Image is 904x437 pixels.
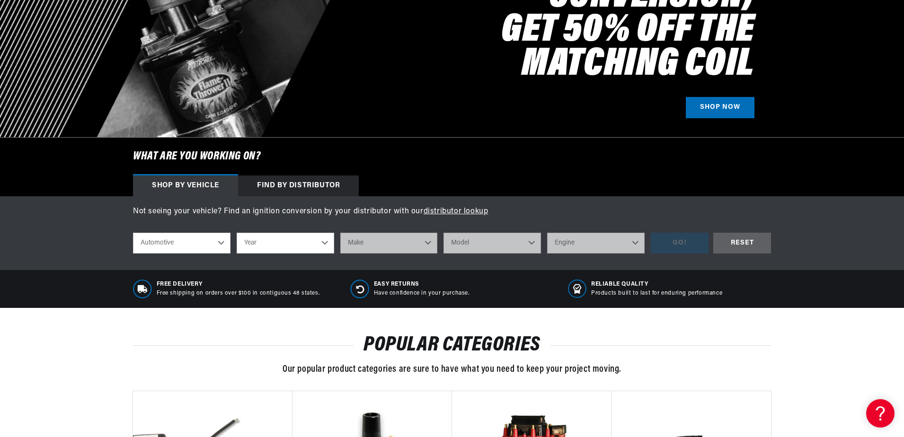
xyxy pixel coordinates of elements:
a: distributor lookup [424,208,488,215]
span: Easy Returns [374,280,470,288]
h2: POPULAR CATEGORIES [133,336,771,354]
a: SHOP NOW [686,97,754,118]
div: Find by Distributor [238,175,359,196]
div: Shop by vehicle [133,175,238,196]
div: RESET [713,233,771,254]
select: Engine [547,233,645,253]
p: Free shipping on orders over $100 in contiguous 48 states. [157,289,320,297]
select: Ride Type [133,233,230,253]
p: Not seeing your vehicle? Find an ignition conversion by your distributor with our [133,206,771,218]
select: Year [237,233,334,253]
select: Model [443,233,541,253]
h6: What are you working on? [109,138,795,175]
span: Free Delivery [157,280,320,288]
p: Products built to last for enduring performance [591,289,722,297]
span: Our popular product categories are sure to have what you need to keep your project moving. [283,365,621,374]
select: Make [340,233,438,253]
span: RELIABLE QUALITY [591,280,722,288]
p: Have confidence in your purchase. [374,289,470,297]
